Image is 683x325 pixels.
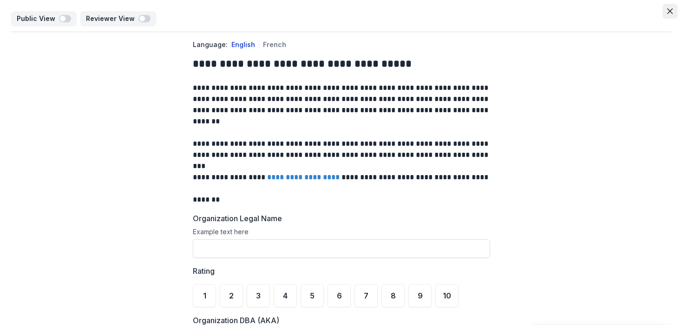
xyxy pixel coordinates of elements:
[337,292,342,299] span: 6
[193,265,215,277] p: Rating
[418,292,423,299] span: 9
[663,4,677,19] button: Close
[263,41,286,48] button: French
[193,228,490,239] div: Example text here
[231,41,255,48] button: English
[391,292,396,299] span: 8
[86,15,138,23] p: Reviewer View
[443,292,451,299] span: 10
[310,292,315,299] span: 5
[11,11,77,26] button: Public View
[80,11,156,26] button: Reviewer View
[17,15,59,23] p: Public View
[364,292,368,299] span: 7
[193,213,282,224] p: Organization Legal Name
[203,292,206,299] span: 1
[229,292,234,299] span: 2
[193,40,228,49] p: Language:
[283,292,288,299] span: 4
[256,292,261,299] span: 3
